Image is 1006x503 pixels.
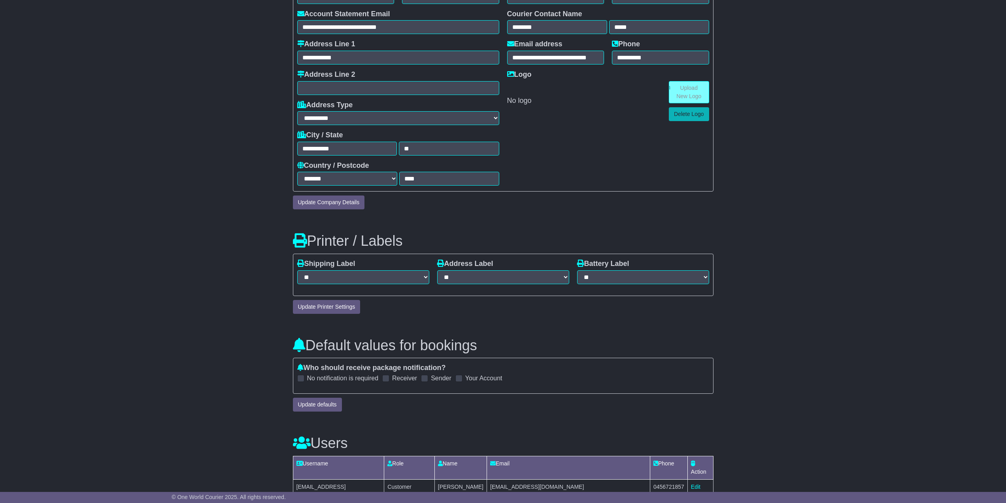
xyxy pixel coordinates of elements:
a: Upload New Logo [669,81,709,103]
td: Phone [650,456,687,479]
td: Username [293,456,384,479]
h3: Default values for bookings [293,338,713,353]
td: [EMAIL_ADDRESS][DOMAIN_NAME] [293,479,384,503]
td: Customer (Courier) [384,479,435,503]
td: 0456721857 [650,479,687,503]
span: © One World Courier 2025. All rights reserved. [172,494,286,500]
label: City / State [297,131,343,140]
h3: Printer / Labels [293,233,713,249]
h3: Users [293,435,713,451]
label: Address Label [437,260,493,268]
label: Courier Contact Name [507,10,582,19]
label: Phone [612,40,640,49]
label: Battery Label [577,260,629,268]
label: Address Type [297,101,353,110]
label: Address Line 1 [297,40,355,49]
label: Shipping Label [297,260,355,268]
label: Logo [507,70,532,79]
td: Action [687,456,713,479]
td: [PERSON_NAME] [434,479,487,503]
td: Name [434,456,487,479]
label: Country / Postcode [297,161,369,170]
button: Update Printer Settings [293,300,360,314]
label: Your Account [465,374,502,382]
label: Sender [431,374,451,382]
label: No notification is required [307,374,379,382]
label: Account Statement Email [297,10,390,19]
td: [EMAIL_ADDRESS][DOMAIN_NAME] [487,479,650,503]
button: Update Company Details [293,196,365,209]
td: Role [384,456,435,479]
a: Edit [691,484,700,490]
label: Email address [507,40,562,49]
label: Who should receive package notification? [297,364,446,372]
span: No logo [507,97,532,104]
td: Email [487,456,650,479]
label: Receiver [392,374,417,382]
button: Update defaults [293,398,342,412]
label: Address Line 2 [297,70,355,79]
